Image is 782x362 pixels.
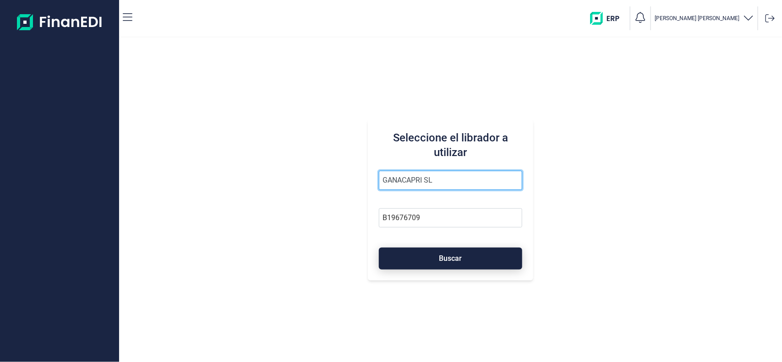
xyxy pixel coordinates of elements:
h3: Seleccione el librador a utilizar [379,130,523,160]
span: Buscar [439,255,462,262]
button: Buscar [379,248,523,270]
input: Busque por NIF [379,208,523,227]
input: Seleccione la razón social [379,171,523,190]
img: erp [590,12,626,25]
img: Logo de aplicación [17,7,103,37]
button: [PERSON_NAME] [PERSON_NAME] [655,12,754,25]
p: [PERSON_NAME] [PERSON_NAME] [655,15,739,22]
